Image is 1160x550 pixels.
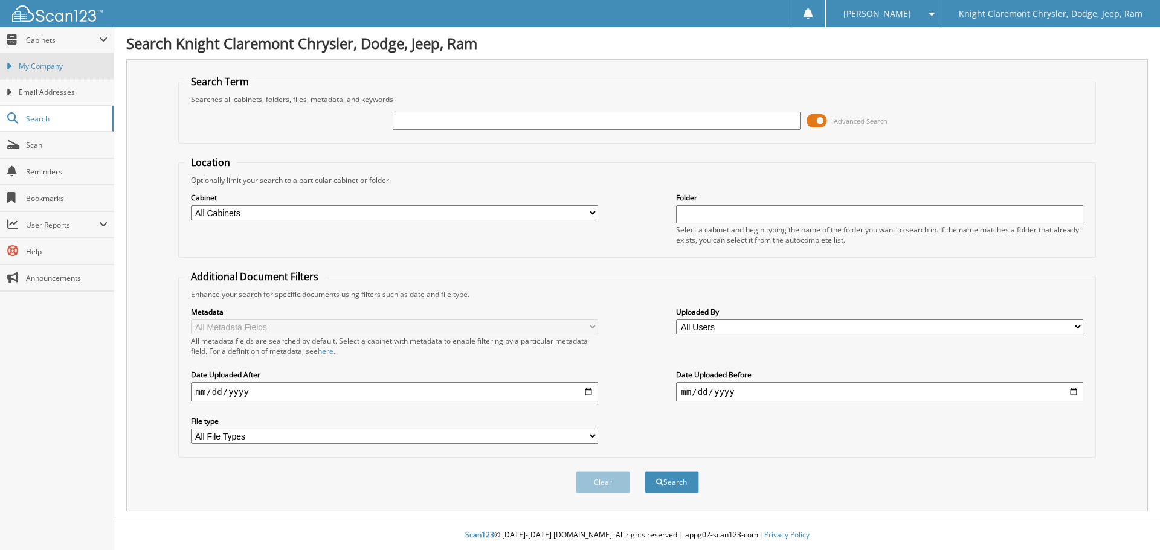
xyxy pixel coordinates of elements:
[26,167,108,177] span: Reminders
[26,114,106,124] span: Search
[19,61,108,72] span: My Company
[676,382,1083,401] input: end
[126,33,1148,53] h1: Search Knight Claremont Chrysler, Dodge, Jeep, Ram
[959,10,1142,18] span: Knight Claremont Chrysler, Dodge, Jeep, Ram
[191,382,598,401] input: start
[676,193,1083,203] label: Folder
[26,140,108,150] span: Scan
[26,246,108,257] span: Help
[26,273,108,283] span: Announcements
[185,156,236,169] legend: Location
[191,193,598,203] label: Cabinet
[318,346,333,356] a: here
[12,5,103,22] img: scan123-logo-white.svg
[676,307,1083,317] label: Uploaded By
[114,520,1160,550] div: © [DATE]-[DATE] [DOMAIN_NAME]. All rights reserved | appg02-scan123-com |
[191,336,598,356] div: All metadata fields are searched by default. Select a cabinet with metadata to enable filtering b...
[645,471,699,493] button: Search
[185,175,1090,185] div: Optionally limit your search to a particular cabinet or folder
[19,87,108,98] span: Email Addresses
[576,471,630,493] button: Clear
[1100,492,1160,550] iframe: Chat Widget
[26,35,99,45] span: Cabinets
[764,529,810,540] a: Privacy Policy
[185,289,1090,299] div: Enhance your search for specific documents using filters such as date and file type.
[185,270,324,283] legend: Additional Document Filters
[843,10,911,18] span: [PERSON_NAME]
[676,225,1083,245] div: Select a cabinet and begin typing the name of the folder you want to search in. If the name match...
[26,193,108,203] span: Bookmarks
[191,307,598,317] label: Metadata
[834,117,888,126] span: Advanced Search
[185,94,1090,104] div: Searches all cabinets, folders, files, metadata, and keywords
[676,369,1083,380] label: Date Uploaded Before
[465,529,494,540] span: Scan123
[185,75,255,88] legend: Search Term
[191,416,598,426] label: File type
[191,369,598,380] label: Date Uploaded After
[26,220,99,230] span: User Reports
